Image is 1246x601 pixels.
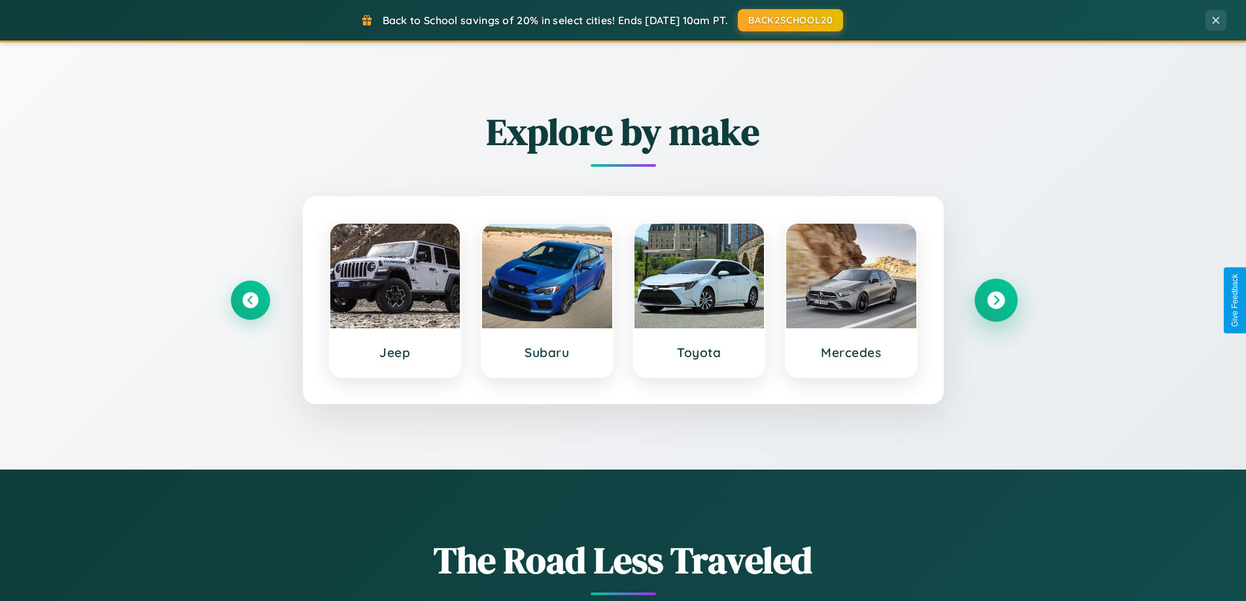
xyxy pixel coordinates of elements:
[648,345,752,360] h3: Toyota
[343,345,447,360] h3: Jeep
[495,345,599,360] h3: Subaru
[231,107,1016,157] h2: Explore by make
[799,345,903,360] h3: Mercedes
[1230,274,1239,327] div: Give Feedback
[231,535,1016,585] h1: The Road Less Traveled
[383,14,728,27] span: Back to School savings of 20% in select cities! Ends [DATE] 10am PT.
[738,9,843,31] button: BACK2SCHOOL20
